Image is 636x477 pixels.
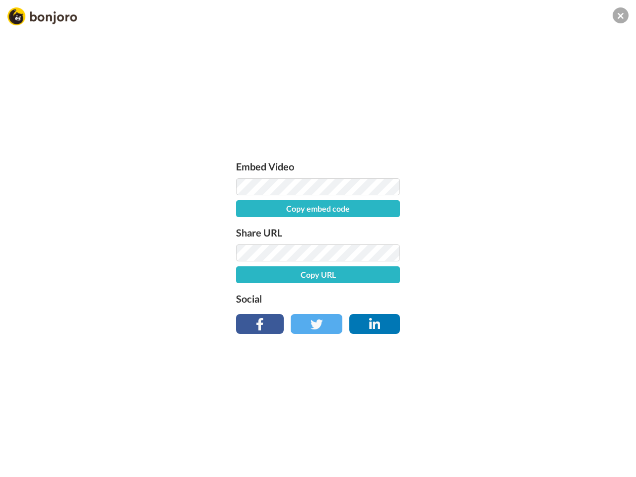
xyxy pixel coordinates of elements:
[236,225,400,240] label: Share URL
[236,266,400,283] button: Copy URL
[236,159,400,174] label: Embed Video
[236,291,400,307] label: Social
[236,200,400,217] button: Copy embed code
[7,7,77,25] img: Bonjoro Logo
